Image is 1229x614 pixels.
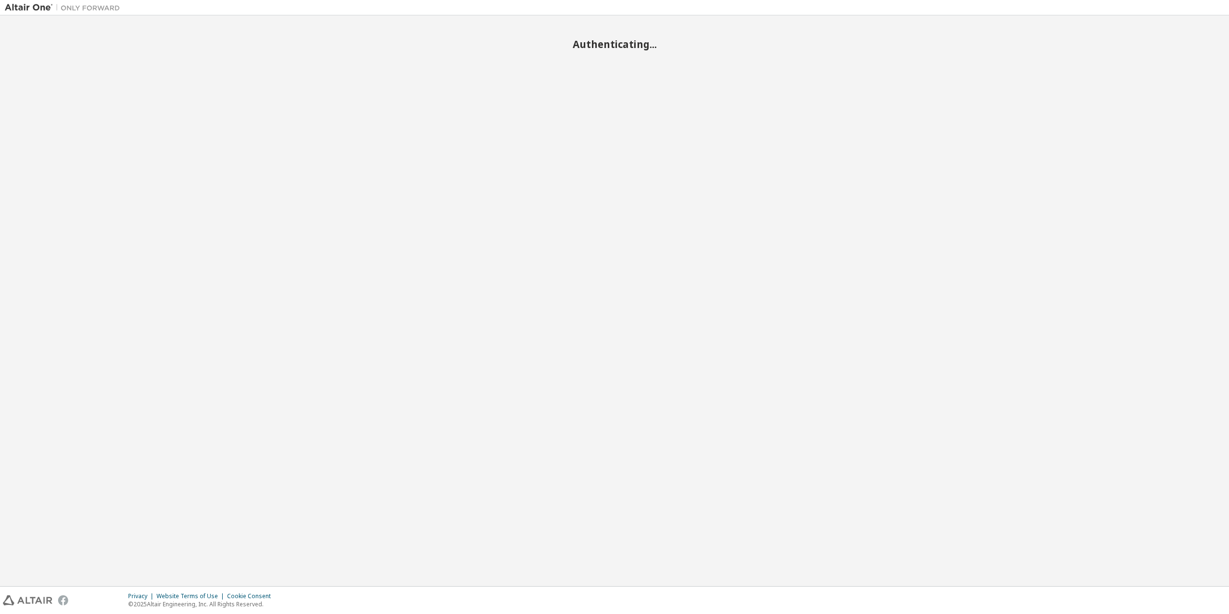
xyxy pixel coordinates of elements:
img: Altair One [5,3,125,12]
p: © 2025 Altair Engineering, Inc. All Rights Reserved. [128,600,277,608]
div: Cookie Consent [227,592,277,600]
div: Website Terms of Use [157,592,227,600]
h2: Authenticating... [5,38,1224,50]
img: altair_logo.svg [3,595,52,605]
img: facebook.svg [58,595,68,605]
div: Privacy [128,592,157,600]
